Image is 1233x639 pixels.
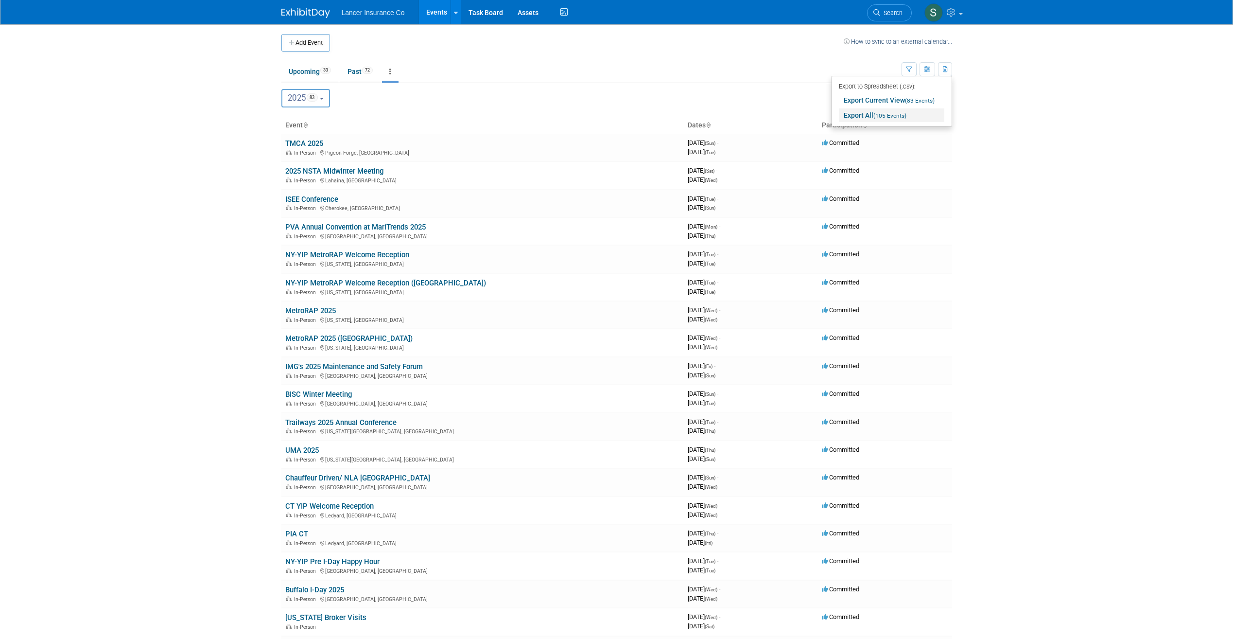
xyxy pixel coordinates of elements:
[688,195,718,202] span: [DATE]
[285,427,680,435] div: [US_STATE][GEOGRAPHIC_DATA], [GEOGRAPHIC_DATA]
[705,391,715,397] span: (Sun)
[286,177,292,182] img: In-Person Event
[285,502,374,511] a: CT YIP Welcome Reception
[822,613,859,621] span: Committed
[285,446,319,455] a: UMA 2025
[688,279,718,286] span: [DATE]
[286,596,292,601] img: In-Person Event
[285,343,680,351] div: [US_STATE], [GEOGRAPHIC_DATA]
[285,418,397,427] a: Trailways 2025 Annual Conference
[705,233,715,239] span: (Thu)
[688,343,717,351] span: [DATE]
[880,9,903,17] span: Search
[705,150,715,155] span: (Tue)
[705,531,715,536] span: (Thu)
[717,195,718,202] span: -
[688,167,717,174] span: [DATE]
[285,279,486,287] a: NY-YIP MetroRAP Welcome Reception ([GEOGRAPHIC_DATA])
[285,567,680,574] div: [GEOGRAPHIC_DATA], [GEOGRAPHIC_DATA]
[286,289,292,294] img: In-Person Event
[342,9,405,17] span: Lancer Insurance Co
[285,316,680,323] div: [US_STATE], [GEOGRAPHIC_DATA]
[294,233,319,240] span: In-Person
[844,38,952,45] a: How to sync to an external calendar...
[717,530,718,537] span: -
[705,401,715,406] span: (Tue)
[688,316,717,323] span: [DATE]
[705,373,715,378] span: (Sun)
[705,196,715,202] span: (Tue)
[285,204,680,212] div: Cherokee, [GEOGRAPHIC_DATA]
[285,372,680,379] div: [GEOGRAPHIC_DATA], [GEOGRAPHIC_DATA]
[822,250,859,258] span: Committed
[717,390,718,397] span: -
[688,418,718,426] span: [DATE]
[285,474,430,482] a: Chauffeur Driven/ NLA [GEOGRAPHIC_DATA]
[717,279,718,286] span: -
[286,428,292,433] img: In-Person Event
[688,622,714,630] span: [DATE]
[719,223,720,230] span: -
[822,223,859,230] span: Committed
[688,260,715,267] span: [DATE]
[818,117,952,134] th: Participation
[286,205,292,210] img: In-Person Event
[822,586,859,593] span: Committed
[303,121,308,129] a: Sort by Event Name
[705,503,717,509] span: (Wed)
[285,455,680,463] div: [US_STATE][GEOGRAPHIC_DATA], [GEOGRAPHIC_DATA]
[822,418,859,426] span: Committed
[285,483,680,491] div: [GEOGRAPHIC_DATA], [GEOGRAPHIC_DATA]
[705,205,715,211] span: (Sun)
[285,260,680,267] div: [US_STATE], [GEOGRAPHIC_DATA]
[822,279,859,286] span: Committed
[688,139,718,146] span: [DATE]
[688,455,715,462] span: [DATE]
[281,62,338,81] a: Upcoming33
[867,4,912,21] a: Search
[822,530,859,537] span: Committed
[294,205,319,212] span: In-Person
[688,223,720,230] span: [DATE]
[286,457,292,461] img: In-Person Event
[294,373,319,379] span: In-Person
[705,596,717,602] span: (Wed)
[717,557,718,565] span: -
[285,176,680,184] div: Lahaina, [GEOGRAPHIC_DATA]
[285,250,409,259] a: NY-YIP MetroRAP Welcome Reception
[688,539,712,546] span: [DATE]
[839,108,944,122] a: Export All(105 Events)
[285,223,426,231] a: PVA Annual Convention at MariTrends 2025
[286,513,292,517] img: In-Person Event
[294,568,319,574] span: In-Person
[688,232,715,239] span: [DATE]
[307,93,318,102] span: 83
[281,34,330,52] button: Add Event
[717,139,718,146] span: -
[822,334,859,341] span: Committed
[688,483,717,490] span: [DATE]
[688,390,718,397] span: [DATE]
[294,540,319,547] span: In-Person
[285,399,680,407] div: [GEOGRAPHIC_DATA], [GEOGRAPHIC_DATA]
[688,446,718,453] span: [DATE]
[705,261,715,266] span: (Tue)
[286,624,292,629] img: In-Person Event
[705,177,717,183] span: (Wed)
[705,345,717,350] span: (Wed)
[719,502,720,509] span: -
[822,167,859,174] span: Committed
[286,540,292,545] img: In-Person Event
[688,530,718,537] span: [DATE]
[294,345,319,351] span: In-Person
[705,587,717,592] span: (Wed)
[873,112,906,119] span: (105 Events)
[294,289,319,296] span: In-Person
[717,418,718,426] span: -
[705,280,715,285] span: (Tue)
[286,150,292,155] img: In-Person Event
[285,306,336,315] a: MetroRAP 2025
[839,93,944,107] a: Export Current View(83 Events)
[905,97,935,104] span: (83 Events)
[285,288,680,296] div: [US_STATE], [GEOGRAPHIC_DATA]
